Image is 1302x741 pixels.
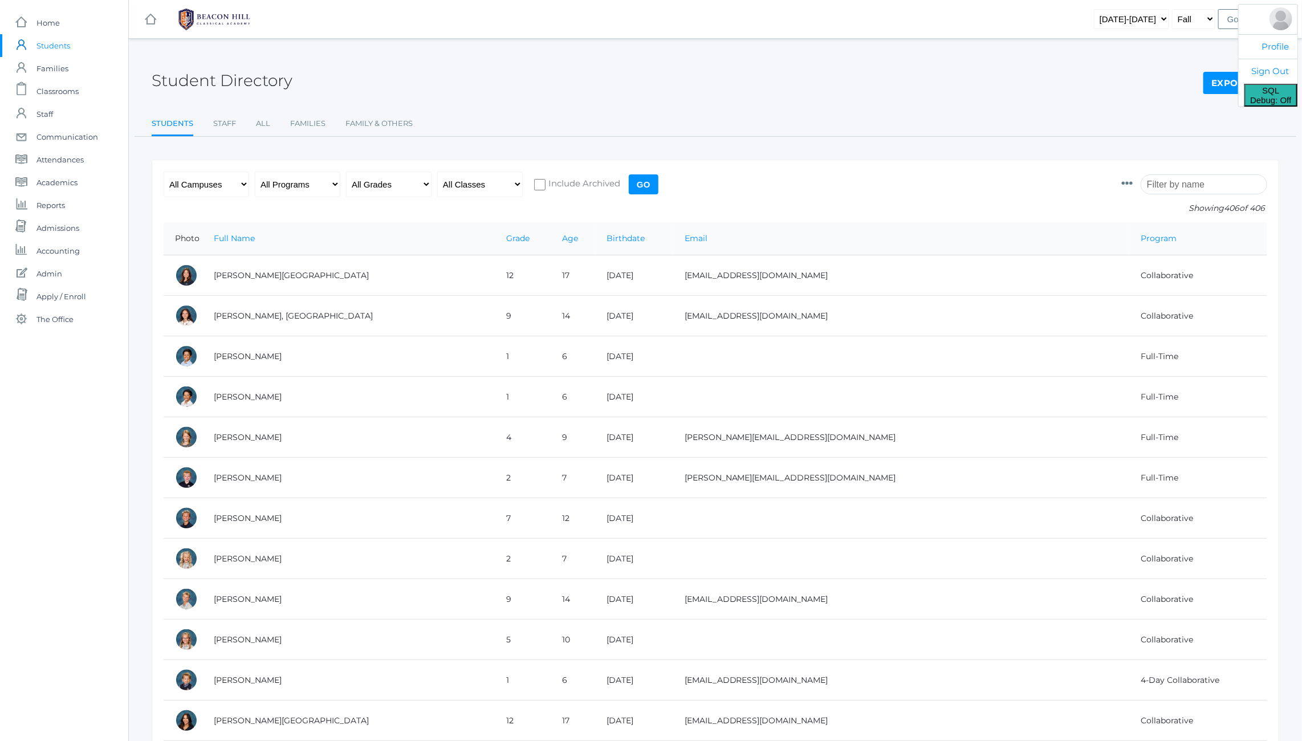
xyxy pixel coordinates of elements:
a: Full Name [214,233,255,243]
td: Collaborative [1129,539,1267,579]
td: 4 [495,417,551,458]
a: Family & Others [345,112,413,135]
td: 4-Day Collaborative [1129,660,1267,701]
td: Collaborative [1129,579,1267,620]
td: 9 [551,417,596,458]
div: Charlotte Abdulla [175,264,198,287]
td: 1 [495,377,551,417]
td: 12 [495,255,551,296]
td: Collaborative [1129,296,1267,336]
div: Amelia Adams [175,426,198,449]
td: Collaborative [1129,255,1267,296]
td: [DATE] [595,579,673,620]
td: 14 [551,579,596,620]
div: Logan Albanese [175,588,198,610]
span: Attendances [36,148,84,171]
input: Go [1218,9,1248,29]
p: Showing of 406 [1121,202,1267,214]
span: Academics [36,171,78,194]
td: [EMAIL_ADDRESS][DOMAIN_NAME] [673,255,1130,296]
th: Photo [164,222,202,255]
td: [PERSON_NAME] [202,377,495,417]
td: 1 [495,336,551,377]
td: 1 [495,660,551,701]
td: [PERSON_NAME] [202,660,495,701]
a: Staff [213,112,236,135]
td: [DATE] [595,255,673,296]
td: [EMAIL_ADDRESS][DOMAIN_NAME] [673,701,1130,741]
td: [DATE] [595,336,673,377]
span: Admissions [36,217,79,239]
td: [PERSON_NAME][EMAIL_ADDRESS][DOMAIN_NAME] [673,417,1130,458]
button: SQL Debug: Off [1244,84,1297,107]
td: [DATE] [595,296,673,336]
span: Students [36,34,70,57]
a: Birthdate [607,233,645,243]
a: Email [685,233,707,243]
td: [PERSON_NAME] [202,336,495,377]
span: Classrooms [36,80,79,103]
input: Include Archived [534,179,546,190]
td: [DATE] [595,417,673,458]
td: [DATE] [595,498,673,539]
td: Full-Time [1129,336,1267,377]
td: 12 [495,701,551,741]
td: [PERSON_NAME] [202,620,495,660]
a: All [256,112,270,135]
span: Staff [36,103,53,125]
td: [PERSON_NAME] [202,579,495,620]
td: 6 [551,377,596,417]
span: SQL Debug: Off [1250,85,1291,105]
td: 5 [495,620,551,660]
td: [PERSON_NAME][GEOGRAPHIC_DATA] [202,255,495,296]
span: Include Archived [546,177,620,192]
td: 6 [551,336,596,377]
td: [PERSON_NAME] [202,539,495,579]
td: [PERSON_NAME][GEOGRAPHIC_DATA] [202,701,495,741]
td: [DATE] [595,458,673,498]
td: [DATE] [595,701,673,741]
a: Students [152,112,193,137]
div: Jason Roberts [1270,7,1292,30]
input: Filter by name [1141,174,1267,194]
img: 1_BHCALogos-05.png [172,5,257,34]
td: 17 [551,701,596,741]
td: 17 [551,255,596,296]
td: [EMAIL_ADDRESS][DOMAIN_NAME] [673,296,1130,336]
a: Profile [1239,34,1297,59]
td: 9 [495,296,551,336]
a: Sign Out [1239,59,1297,84]
div: Jack Adams [175,466,198,489]
span: Admin [36,262,62,285]
div: Victoria Arellano [175,709,198,732]
span: Accounting [36,239,80,262]
td: Full-Time [1129,417,1267,458]
td: [PERSON_NAME], [GEOGRAPHIC_DATA] [202,296,495,336]
span: 406 [1224,203,1239,213]
td: [DATE] [595,660,673,701]
div: Grayson Abrea [175,385,198,408]
div: Elle Albanese [175,547,198,570]
td: [PERSON_NAME] [202,498,495,539]
div: Paige Albanese [175,628,198,651]
td: 2 [495,539,551,579]
td: [PERSON_NAME] [202,417,495,458]
div: Dominic Abrea [175,345,198,368]
td: 12 [551,498,596,539]
span: Apply / Enroll [36,285,86,308]
a: Age [562,233,578,243]
span: Communication [36,125,98,148]
span: Home [36,11,60,34]
td: 9 [495,579,551,620]
td: Collaborative [1129,701,1267,741]
div: Nolan Alstot [175,669,198,691]
td: Collaborative [1129,620,1267,660]
td: [EMAIL_ADDRESS][DOMAIN_NAME] [673,660,1130,701]
span: The Office [36,308,74,331]
td: [DATE] [595,377,673,417]
input: Go [629,174,658,194]
td: [EMAIL_ADDRESS][DOMAIN_NAME] [673,579,1130,620]
div: Cole Albanese [175,507,198,530]
td: 7 [551,539,596,579]
td: 6 [551,660,596,701]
